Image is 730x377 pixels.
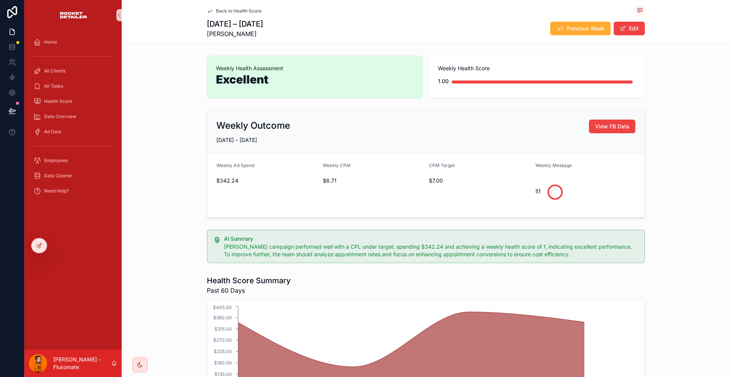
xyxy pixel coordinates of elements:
[44,98,72,104] span: Health Score
[214,349,232,354] tspan: $225.00
[224,236,638,241] h5: AI Summary
[216,120,290,132] h2: Weekly Outcome
[216,74,414,88] h1: Excellent
[214,371,232,377] tspan: $135.00
[29,35,117,49] a: Home
[207,19,263,29] h1: [DATE] – [DATE]
[614,22,645,35] button: Edit
[224,243,638,258] div: Cruz Catalino's campaign performed well with a CPL under target, spending $342.24 and achieving a...
[59,9,87,21] img: App logo
[29,110,117,123] a: Data Overview
[213,315,232,320] tspan: $360.00
[224,243,632,257] span: [PERSON_NAME] campaign performed well with a CPL under target, spending $342.24 and achieving a w...
[44,129,61,135] span: Ad Data
[29,95,117,108] a: Health Score
[44,83,63,89] span: All Tasks
[44,173,73,179] span: Data Cleaner
[567,25,605,32] span: Previous Week
[29,154,117,167] a: Employees
[44,68,65,74] span: All Clients
[216,8,262,14] span: Back to Health Score
[29,169,117,183] a: Data Cleaner
[207,29,263,38] span: [PERSON_NAME]
[550,22,611,35] button: Previous Week
[323,177,423,185] span: $6.71
[438,65,636,72] span: Weekly Health Score
[213,304,232,310] tspan: $405.00
[216,65,414,72] span: Weekly Health Assessment
[535,162,572,168] span: Weekly Message
[216,177,317,185] span: $342.24
[214,360,232,366] tspan: $180.00
[216,137,257,143] span: [DATE] – [DATE]
[589,120,635,133] button: View FB Data
[24,30,122,207] div: scrollable content
[53,356,111,371] p: [PERSON_NAME] - Fluxomate
[323,162,351,168] span: Weekly CPM
[214,326,232,332] tspan: $315.00
[429,162,455,168] span: CPM Target
[207,275,291,286] h1: Health Score Summary
[44,158,68,164] span: Employees
[438,74,449,89] div: 1.00
[535,184,541,199] div: 51
[207,8,262,14] a: Back to Health Score
[29,125,117,139] a: Ad Data
[29,64,117,78] a: All Clients
[216,162,254,168] span: Weekly Ad Spend
[429,177,529,185] span: $7.00
[29,79,117,93] a: All Tasks
[207,286,291,295] span: Past 60 Days
[44,39,57,45] span: Home
[44,114,76,120] span: Data Overview
[595,123,629,130] span: View FB Data
[213,337,232,343] tspan: $270.00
